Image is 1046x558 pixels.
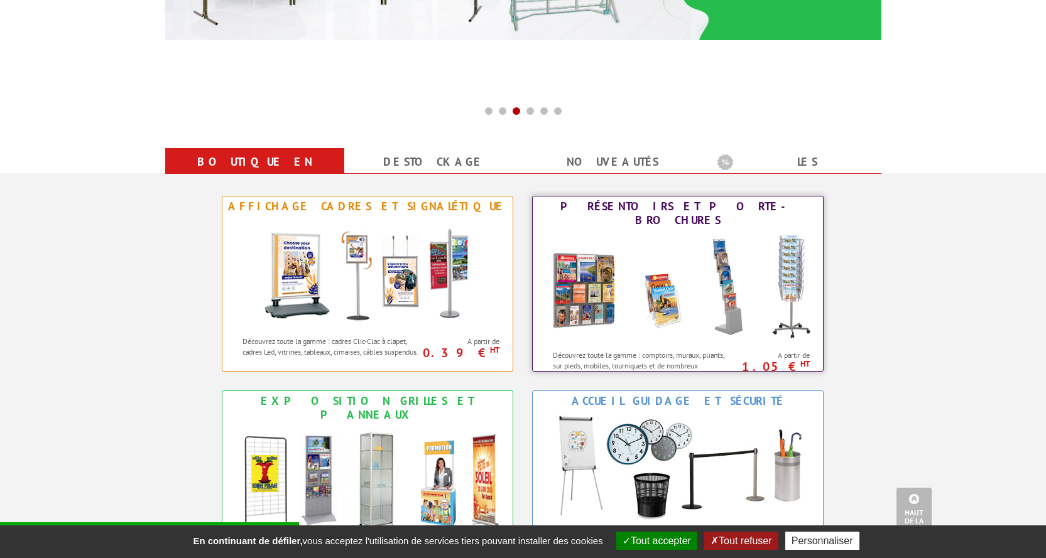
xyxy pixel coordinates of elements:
[242,336,422,357] p: Découvrez toute la gamme : cadres Clic-Clac à clapet, cadres Led, vitrines, tableaux, cimaises, c...
[536,394,820,408] div: Accueil Guidage et Sécurité
[226,394,509,422] div: Exposition Grilles et Panneaux
[226,200,509,213] div: Affichage Cadres et Signalétique
[540,411,816,524] img: Accueil Guidage et Sécurité
[704,532,778,550] button: Tout refuser
[717,151,874,176] b: Les promotions
[800,358,810,369] sup: HT
[425,336,500,346] span: A partir de
[359,151,508,173] a: Destockage
[222,196,513,372] a: Affichage Cadres et Signalétique Affichage Cadres et Signalétique Découvrez toute la gamme : cadr...
[729,363,810,370] p: 1.05 €
[419,349,500,357] p: 0.39 €
[540,230,816,343] img: Présentoirs et Porte-brochures
[490,345,499,355] sup: HT
[193,535,302,546] strong: En continuant de défiler,
[616,532,697,550] button: Tout accepter
[532,196,824,372] a: Présentoirs et Porte-brochures Présentoirs et Porte-brochures Découvrez toute la gamme : comptoir...
[536,200,820,227] div: Présentoirs et Porte-brochures
[553,350,732,382] p: Découvrez toute la gamme : comptoirs, muraux, pliants, sur pieds, mobiles, tourniquets et de nomb...
[187,535,609,546] span: vous acceptez l'utilisation de services tiers pouvant installer des cookies
[229,425,506,538] img: Exposition Grilles et Panneaux
[251,217,484,330] img: Affichage Cadres et Signalétique
[717,151,866,196] a: Les promotions
[785,532,859,550] button: Personnaliser (fenêtre modale)
[180,151,329,196] a: Boutique en ligne
[538,151,687,173] a: nouveautés
[736,350,810,360] span: A partir de
[896,488,932,539] a: Haut de la page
